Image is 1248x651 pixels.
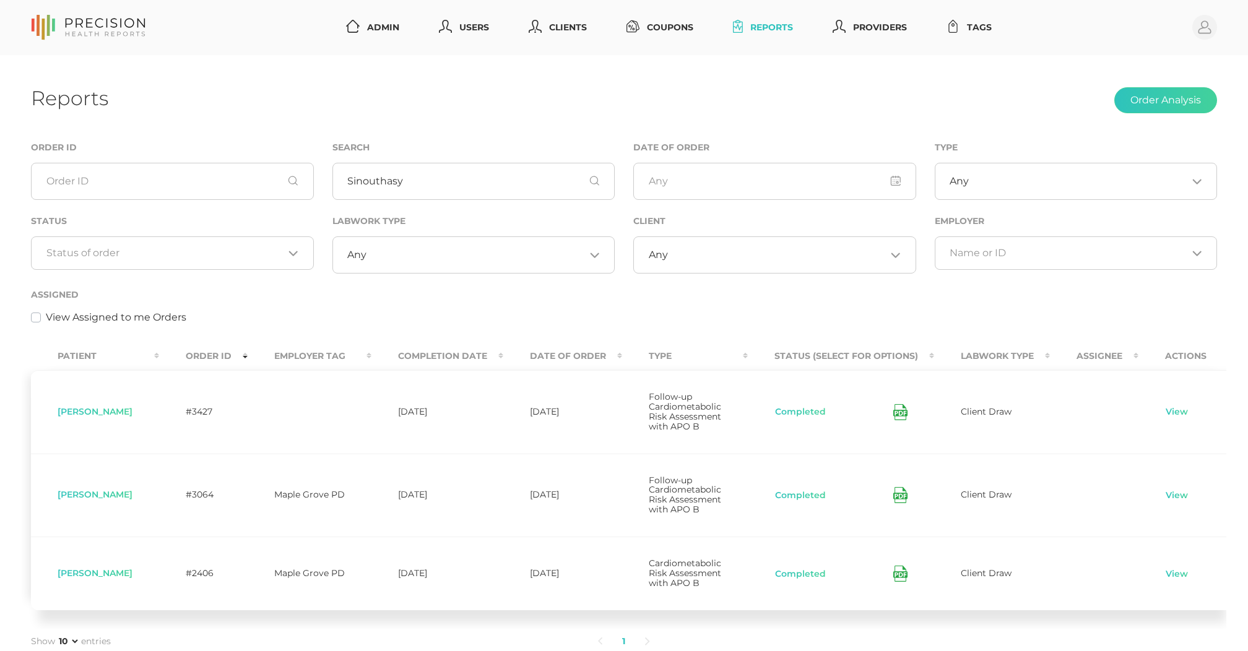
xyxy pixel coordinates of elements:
[159,454,248,537] td: #3064
[649,249,668,261] span: Any
[371,342,503,370] th: Completion Date : activate to sort column ascending
[961,489,1012,500] span: Client Draw
[950,175,969,188] span: Any
[341,16,404,39] a: Admin
[31,86,108,110] h1: Reports
[935,236,1218,270] div: Search for option
[31,216,67,226] label: Status
[31,342,159,370] th: Patient : activate to sort column ascending
[159,342,248,370] th: Order ID : activate to sort column ascending
[31,635,111,648] label: Show entries
[31,236,314,270] div: Search for option
[668,249,886,261] input: Search for option
[649,558,721,588] span: Cardiometabolic Risk Assessment with APO B
[366,249,585,261] input: Search for option
[503,454,622,537] td: [DATE]
[649,475,721,515] span: Follow-up Cardiometabolic Risk Assessment with APO B
[748,342,934,370] th: Status (Select for Options) : activate to sort column ascending
[1165,489,1189,502] a: View
[371,537,503,610] td: [DATE]
[58,567,132,579] span: [PERSON_NAME]
[332,216,405,226] label: Labwork Type
[935,216,984,226] label: Employer
[942,16,997,39] a: Tags
[633,163,916,200] input: Any
[649,391,721,432] span: Follow-up Cardiometabolic Risk Assessment with APO B
[332,142,370,153] label: Search
[159,537,248,610] td: #2406
[633,142,709,153] label: Date of Order
[159,370,248,454] td: #3427
[1165,406,1189,418] a: View
[1050,342,1138,370] th: Assignee : activate to sort column ascending
[728,16,798,39] a: Reports
[622,16,698,39] a: Coupons
[633,216,665,226] label: Client
[935,142,958,153] label: Type
[31,290,79,300] label: Assigned
[248,537,371,610] td: Maple Grove PD
[961,567,1012,579] span: Client Draw
[371,454,503,537] td: [DATE]
[332,163,615,200] input: First or Last Name
[1165,568,1189,580] a: View
[1138,342,1233,370] th: Actions
[1114,87,1217,113] button: Order Analysis
[347,249,366,261] span: Any
[248,454,371,537] td: Maple Grove PD
[503,342,622,370] th: Date Of Order : activate to sort column ascending
[46,247,284,259] input: Search for option
[828,16,912,39] a: Providers
[774,489,826,502] button: Completed
[371,370,503,454] td: [DATE]
[56,635,80,647] select: Showentries
[58,406,132,417] span: [PERSON_NAME]
[31,163,314,200] input: Order ID
[774,568,826,580] button: Completed
[524,16,592,39] a: Clients
[774,406,826,418] button: Completed
[633,236,916,274] div: Search for option
[332,236,615,274] div: Search for option
[961,406,1012,417] span: Client Draw
[46,310,186,325] label: View Assigned to me Orders
[503,537,622,610] td: [DATE]
[622,342,748,370] th: Type : activate to sort column ascending
[58,489,132,500] span: [PERSON_NAME]
[935,163,1218,200] div: Search for option
[934,342,1050,370] th: Labwork Type : activate to sort column ascending
[503,370,622,454] td: [DATE]
[248,342,371,370] th: Employer Tag : activate to sort column ascending
[950,247,1187,259] input: Search for option
[434,16,494,39] a: Users
[31,142,77,153] label: Order ID
[969,175,1187,188] input: Search for option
